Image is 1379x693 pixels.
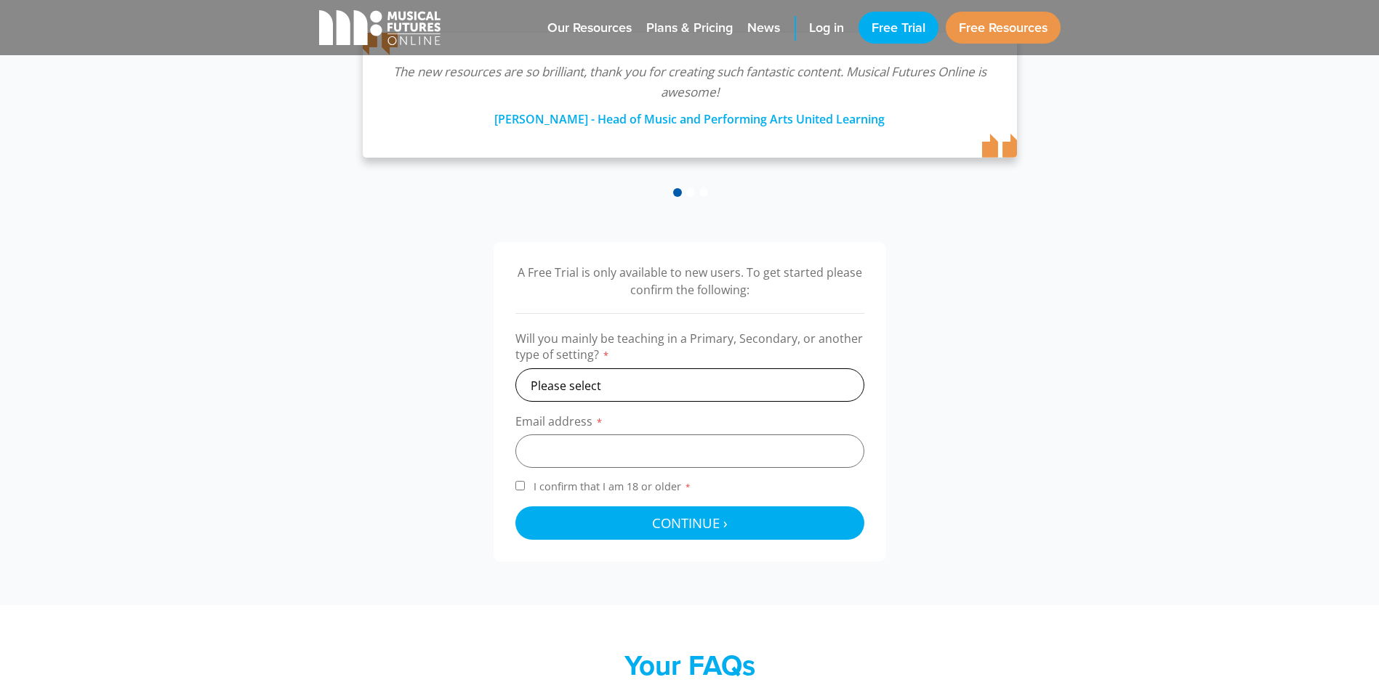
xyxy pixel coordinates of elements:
p: A Free Trial is only available to new users. To get started please confirm the following: [515,264,864,299]
a: Free Resources [946,12,1061,44]
span: Our Resources [547,18,632,38]
p: The new resources are so brilliant, thank you for creating such fantastic content. Musical Future... [392,62,988,102]
span: I confirm that I am 18 or older [531,479,694,493]
button: Continue › [515,506,864,540]
span: News [747,18,780,38]
label: Will you mainly be teaching in a Primary, Secondary, or another type of setting? [515,331,864,368]
a: Free Trial [859,12,938,44]
label: Email address [515,413,864,434]
h2: Your FAQs [406,649,973,682]
span: Continue › [652,514,728,532]
input: I confirm that I am 18 or older* [515,481,525,490]
span: Log in [809,18,844,38]
div: [PERSON_NAME] - Head of Music and Performing Arts United Learning [392,102,988,129]
span: Plans & Pricing [646,18,733,38]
